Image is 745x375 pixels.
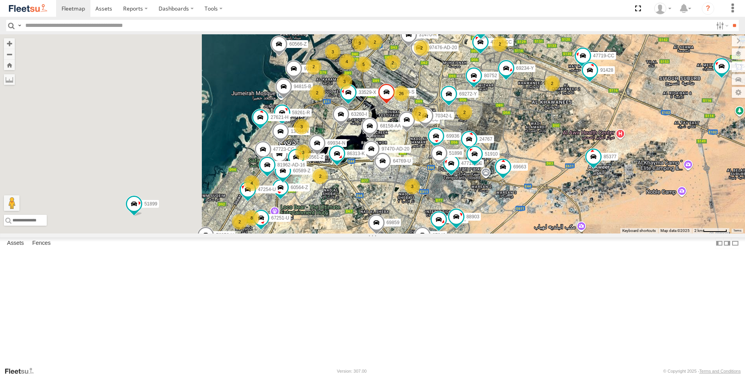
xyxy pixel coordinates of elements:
[325,44,341,60] div: 3
[277,162,305,168] span: 81962-AD-16
[485,151,498,157] span: 51910
[723,237,731,249] label: Dock Summary Table to the Right
[651,3,674,14] div: Mohammed Khalid
[4,367,40,375] a: Visit our Website
[337,74,352,89] div: 3
[4,49,15,60] button: Zoom out
[622,228,656,233] button: Keyboard shortcuts
[3,238,28,249] label: Assets
[271,215,289,221] span: 67251-U
[347,151,365,156] span: 86313-K
[604,154,616,159] span: 85377
[449,150,462,156] span: 51898
[244,210,260,226] div: 8
[491,39,512,45] span: 47714-CC
[216,232,234,238] span: 76052-U
[351,111,367,117] span: 63260-I
[516,65,534,71] span: 69234-Y
[660,228,690,233] span: Map data ©2025
[459,91,477,97] span: 69272-Y
[484,73,497,78] span: 80752
[381,146,409,151] span: 97470-AD-20
[380,123,401,129] span: 68158-AA
[358,90,376,95] span: 33529-X
[694,228,703,233] span: 2 km
[312,168,328,184] div: 2
[292,110,310,115] span: 59261-R
[663,369,741,373] div: © Copyright 2025 -
[715,237,723,249] label: Dock Summary Table to the Left
[435,113,452,118] span: 70342-L
[258,186,276,192] span: 47254-U
[699,369,741,373] a: Terms and Conditions
[4,60,15,70] button: Zoom Home
[731,237,739,249] label: Hide Summary Table
[244,175,260,191] div: 4
[414,40,429,56] div: 2
[457,104,472,120] div: 2
[144,201,157,207] span: 51899
[404,179,420,194] div: 3
[429,45,457,50] span: 97476-AD-20
[295,145,311,160] div: 3
[309,85,325,101] div: 2
[327,140,345,146] span: 69934-N
[387,220,399,225] span: 69859
[466,214,479,219] span: 88903
[293,168,311,173] span: 60589-Z
[702,2,714,15] i: ?
[273,146,295,152] span: 47723-CC
[492,36,508,52] div: 2
[28,238,55,249] label: Fences
[419,32,437,37] span: 31470-R
[339,54,355,69] div: 4
[713,20,730,31] label: Search Filter Options
[544,76,560,91] div: 2
[8,3,48,14] img: fleetsu-logo-horizontal.svg
[306,154,324,160] span: 60561-Z
[393,158,411,164] span: 64769-U
[461,161,483,166] span: 47716-CC
[16,20,23,31] label: Search Query
[291,185,308,190] span: 60564-Z
[513,164,526,170] span: 69663
[337,369,367,373] div: Version: 307.00
[733,229,741,232] a: Terms (opens in new tab)
[4,74,15,85] label: Measure
[4,38,15,49] button: Zoom in
[479,136,492,142] span: 24767
[692,228,729,233] button: Map Scale: 2 km per 58 pixels
[367,34,383,50] div: 2
[304,66,317,71] span: 91772
[600,67,613,73] span: 91428
[412,106,427,122] div: 2
[356,57,371,72] div: 5
[427,19,443,35] div: 24
[306,59,321,74] div: 2
[289,41,307,47] span: 60566-Z
[270,115,288,120] span: 27621-H
[732,87,745,98] label: Map Settings
[291,128,309,134] span: 13044-N
[4,195,19,211] button: Drag Pegman onto the map to open Street View
[294,84,311,89] span: 94815-B
[352,35,367,51] div: 3
[446,133,459,138] span: 69936
[232,214,247,230] div: 2
[593,53,614,58] span: 47719-CC
[433,232,445,238] span: 27949
[294,119,309,134] div: 3
[394,86,409,101] div: 26
[385,55,401,71] div: 2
